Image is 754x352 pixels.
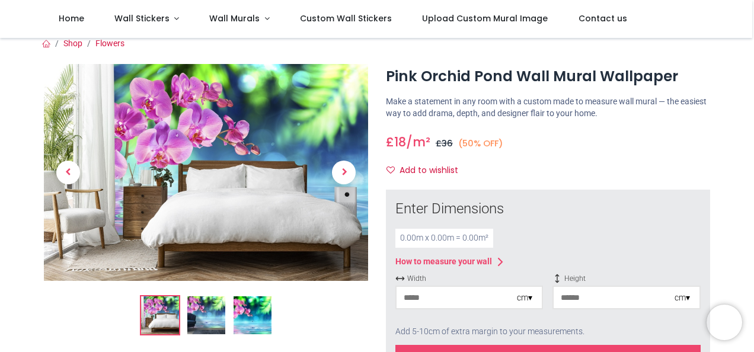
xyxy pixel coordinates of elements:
[141,296,179,334] img: Pink Orchid Pond Wall Mural Wallpaper
[95,39,124,48] a: Flowers
[332,161,356,184] span: Next
[63,39,82,48] a: Shop
[386,161,468,181] button: Add to wishlistAdd to wishlist
[707,305,742,340] iframe: Brevo live chat
[579,12,627,24] span: Contact us
[234,296,271,334] img: WS-42601-03
[59,12,84,24] span: Home
[675,292,690,304] div: cm ▾
[395,199,701,219] div: Enter Dimensions
[187,296,225,334] img: WS-42601-02
[436,137,453,149] span: £
[552,274,700,284] span: Height
[386,96,710,119] p: Make a statement in any room with a custom made to measure wall mural — the easiest way to add dr...
[44,97,92,248] a: Previous
[395,274,543,284] span: Width
[442,137,453,149] span: 36
[386,66,710,87] h1: Pink Orchid Pond Wall Mural Wallpaper
[517,292,532,304] div: cm ▾
[395,229,493,248] div: 0.00 m x 0.00 m = 0.00 m²
[320,97,368,248] a: Next
[386,133,406,151] span: £
[422,12,548,24] span: Upload Custom Mural Image
[44,64,368,281] img: Pink Orchid Pond Wall Mural Wallpaper
[406,133,430,151] span: /m²
[209,12,260,24] span: Wall Murals
[394,133,406,151] span: 18
[386,166,395,174] i: Add to wishlist
[458,137,503,150] small: (50% OFF)
[56,161,80,184] span: Previous
[114,12,170,24] span: Wall Stickers
[300,12,392,24] span: Custom Wall Stickers
[395,256,492,268] div: How to measure your wall
[395,319,701,345] div: Add 5-10cm of extra margin to your measurements.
